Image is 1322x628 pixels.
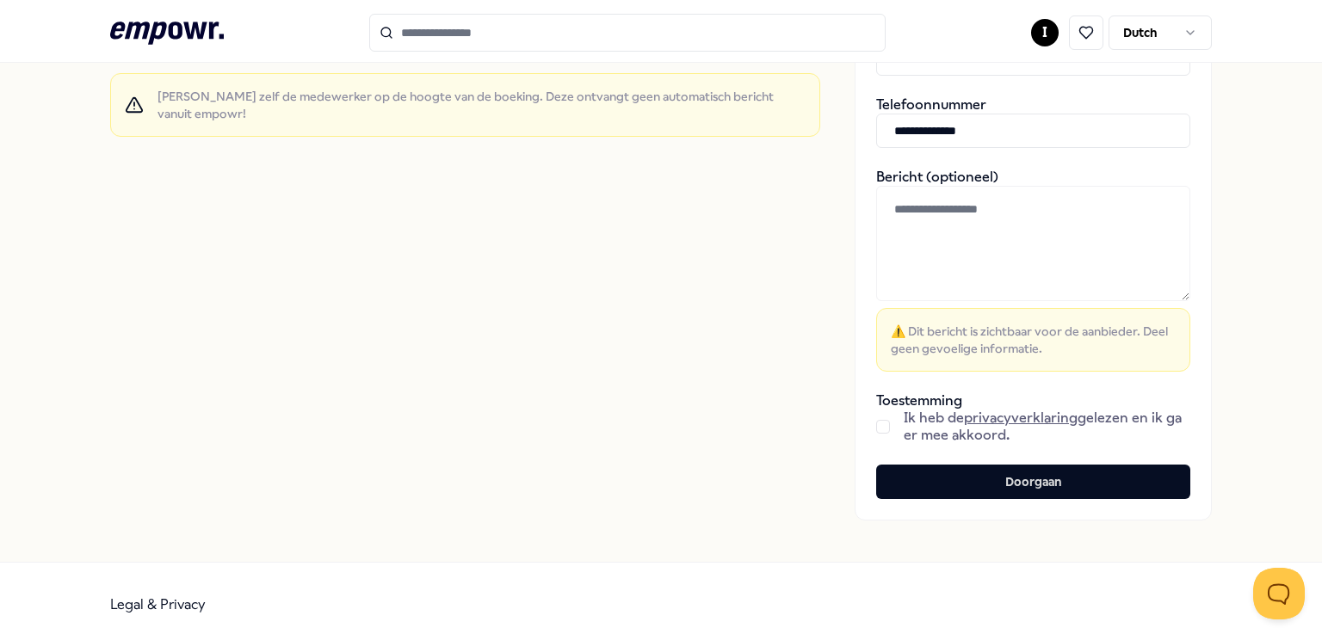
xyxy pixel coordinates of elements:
input: Search for products, categories or subcategories [369,14,886,52]
div: Telefoonnummer [876,96,1190,148]
div: Toestemming [876,392,1190,444]
button: Doorgaan [876,465,1190,499]
a: privacyverklaring [964,409,1078,426]
iframe: Help Scout Beacon - Open [1253,568,1305,619]
span: ⚠️ Dit bericht is zichtbaar voor de aanbieder. Deel geen gevoelige informatie. [891,323,1176,357]
div: Bericht (optioneel) [876,169,1190,372]
button: I [1031,19,1059,46]
a: Legal & Privacy [110,596,206,613]
span: Ik heb de gelezen en ik ga er mee akkoord. [904,409,1190,444]
span: [PERSON_NAME] zelf de medewerker op de hoogte van de boeking. Deze ontvangt geen automatisch beri... [158,88,806,122]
